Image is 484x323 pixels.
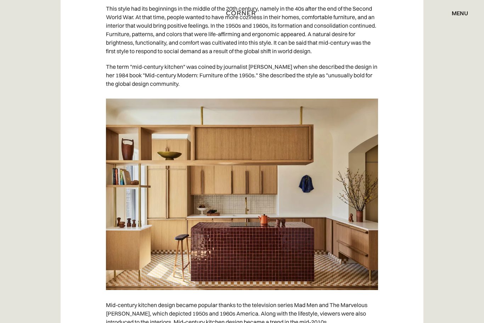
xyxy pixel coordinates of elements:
div: menu [452,10,468,16]
a: home [218,9,266,18]
p: The term "mid-century kitchen" was coined by journalist [PERSON_NAME] when she described the desi... [106,59,378,91]
div: menu [445,7,468,19]
p: This style had its beginnings in the middle of the 20th century, namely in the 40s after the end ... [106,1,378,59]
